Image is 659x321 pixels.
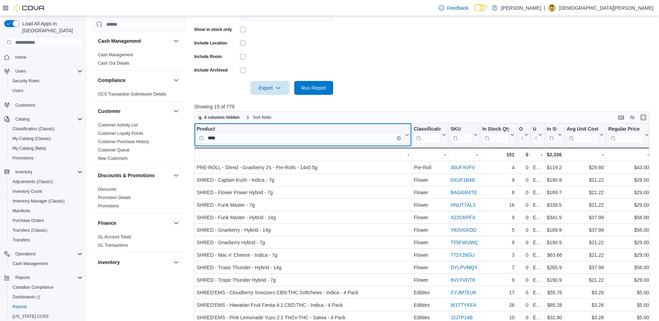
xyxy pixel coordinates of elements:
[567,263,604,272] div: $37.99
[7,76,85,86] button: Security Roles
[414,263,446,272] div: Flower
[519,213,528,222] div: 0
[10,283,83,291] span: Canadian Compliance
[414,226,446,234] div: Flower
[10,293,83,301] span: Dashboards
[15,102,35,108] span: Customers
[1,100,85,110] button: Customers
[7,292,85,302] a: Dashboards
[547,213,562,222] div: $341.91
[533,150,542,159] div: -
[608,126,649,144] button: Regular Price
[10,260,83,268] span: Cash Management
[628,113,636,122] button: Display options
[533,126,537,144] div: Unit Type
[10,125,83,133] span: Classification (Classic)
[196,150,409,159] div: -
[10,187,83,196] span: Inventory Count
[617,113,625,122] button: Keyboard shortcuts
[547,201,562,209] div: $339.52
[98,187,116,192] span: Discounts
[451,290,477,295] a: CYJM7EUK
[1,249,85,259] button: Operations
[194,103,654,110] p: Showing 15 of 779
[533,226,542,234] div: Each
[547,226,562,234] div: $189.95
[547,188,562,197] div: $169.76
[639,113,648,122] button: Enter fullscreen
[10,154,36,162] a: Promotions
[482,188,514,197] div: 8
[10,236,33,244] a: Transfers
[98,220,116,227] h3: Finance
[482,201,514,209] div: 16
[15,55,26,60] span: Home
[414,176,446,184] div: Flower
[98,52,133,57] a: Cash Management
[533,176,542,184] div: Each
[13,115,83,123] span: Catalog
[98,131,143,136] a: Customer Loyalty Points
[608,188,649,197] div: $29.00
[533,126,537,133] div: Unit Type
[414,126,446,144] button: Classification
[451,190,477,195] a: BAGGR4TE
[519,251,528,259] div: 0
[98,220,171,227] button: Finance
[547,251,562,259] div: $63.66
[567,188,604,197] div: $21.22
[172,219,180,227] button: Finance
[15,116,30,122] span: Catalog
[98,156,127,161] span: New Customers
[414,213,446,222] div: Flower
[474,4,488,11] input: Dark Mode
[414,238,446,247] div: Flower
[10,134,54,143] a: My Catalog (Classic)
[197,126,404,144] div: Product
[414,126,440,144] div: Classification
[7,134,85,143] button: My Catalog (Classic)
[548,4,556,12] div: Christian Brown
[608,201,649,209] div: $29.00
[14,5,45,11] img: Cova
[519,126,528,144] button: On Order Qty
[567,163,604,172] div: $29.80
[519,176,528,184] div: 0
[197,226,409,234] div: SHRED - Gnarberry - Hybrid - 14g
[172,107,180,115] button: Customer
[13,218,44,223] span: Purchase Orders
[451,202,476,208] a: HNUT7AL3
[608,163,649,172] div: $43.00
[482,213,514,222] div: 9
[10,178,56,186] a: Adjustments (Classic)
[397,136,401,140] button: Clear input
[98,91,166,97] span: OCS Transaction Submission Details
[13,250,83,258] span: Operations
[547,163,562,172] div: $119.20
[10,236,83,244] span: Transfers
[567,213,604,222] div: $37.99
[13,273,83,282] span: Reports
[567,126,604,144] button: Avg Unit Cost In Stock
[98,108,171,115] button: Customer
[13,250,39,258] button: Operations
[13,168,35,176] button: Inventory
[519,163,528,172] div: 0
[608,251,649,259] div: $29.00
[13,53,29,61] a: Home
[482,126,514,144] button: In Stock Qty
[98,195,131,200] span: Promotion Details
[567,226,604,234] div: $37.99
[10,303,83,311] span: Reports
[451,277,475,283] a: 6V1YVDT8
[7,124,85,134] button: Classification (Classic)
[10,178,83,186] span: Adjustments (Classic)
[519,263,528,272] div: 0
[13,78,39,84] span: Security Roles
[10,187,45,196] a: Inventory Count
[98,203,119,209] span: Promotions
[414,188,446,197] div: Flower
[197,238,409,247] div: SHRED - Gnarberry Hybrid - 7g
